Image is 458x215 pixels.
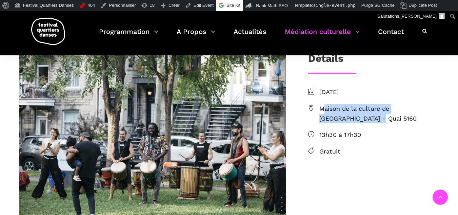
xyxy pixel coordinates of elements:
[234,26,266,46] a: Actualités
[375,11,447,22] a: Salutations,
[319,87,439,97] span: [DATE]
[319,130,439,140] span: 13h30 à 17h30
[319,147,439,157] span: Gratuit
[319,104,439,124] span: Maison de la culture de [GEOGRAPHIC_DATA] – Quai 5160
[226,3,240,8] span: Site Kit
[31,18,65,45] img: logo-fqd-med
[308,52,343,69] h3: Détails
[177,26,215,46] a: A Propos
[378,26,404,46] a: Contact
[99,26,158,46] a: Programmation
[256,3,288,8] span: Rank Math SEO
[285,26,360,46] a: Médiation culturelle
[400,14,437,19] span: [PERSON_NAME]
[313,3,356,8] span: single-event.php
